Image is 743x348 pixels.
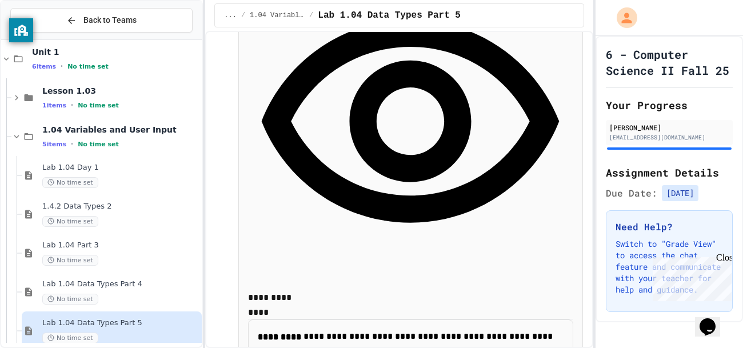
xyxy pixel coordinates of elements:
span: / [309,11,313,20]
p: Switch to "Grade View" to access the chat feature and communicate with your teacher for help and ... [616,238,723,295]
span: Lab 1.04 Day 1 [42,163,199,173]
span: No time set [42,255,98,266]
span: 6 items [32,63,56,70]
span: Due Date: [606,186,657,200]
span: ... [224,11,237,20]
iframe: chat widget [648,253,732,301]
span: • [71,139,73,149]
h2: Assignment Details [606,165,733,181]
div: My Account [605,5,640,31]
span: Lab 1.04 Data Types Part 5 [318,9,461,22]
span: No time set [42,177,98,188]
div: [EMAIL_ADDRESS][DOMAIN_NAME] [609,133,729,142]
button: privacy banner [9,18,33,42]
span: • [61,62,63,71]
button: Back to Teams [10,8,193,33]
span: / [241,11,245,20]
span: Lesson 1.03 [42,86,199,96]
span: Unit 1 [32,47,199,57]
span: No time set [67,63,109,70]
span: • [71,101,73,110]
span: Lab 1.04 Data Types Part 4 [42,279,199,289]
div: [PERSON_NAME] [609,122,729,133]
span: No time set [78,102,119,109]
span: Lab 1.04 Data Types Part 5 [42,318,199,328]
span: 5 items [42,141,66,148]
h2: Your Progress [606,97,733,113]
span: 1.4.2 Data Types 2 [42,202,199,211]
span: No time set [42,294,98,305]
span: 1.04 Variables and User Input [42,125,199,135]
h1: 6 - Computer Science II Fall 25 [606,46,733,78]
h3: Need Help? [616,220,723,234]
iframe: chat widget [695,302,732,337]
span: No time set [42,216,98,227]
span: No time set [78,141,119,148]
span: 1.04 Variables and User Input [250,11,305,20]
span: 1 items [42,102,66,109]
span: Lab 1.04 Part 3 [42,241,199,250]
span: No time set [42,333,98,343]
div: Chat with us now!Close [5,5,79,73]
span: Back to Teams [83,14,137,26]
span: [DATE] [662,185,698,201]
